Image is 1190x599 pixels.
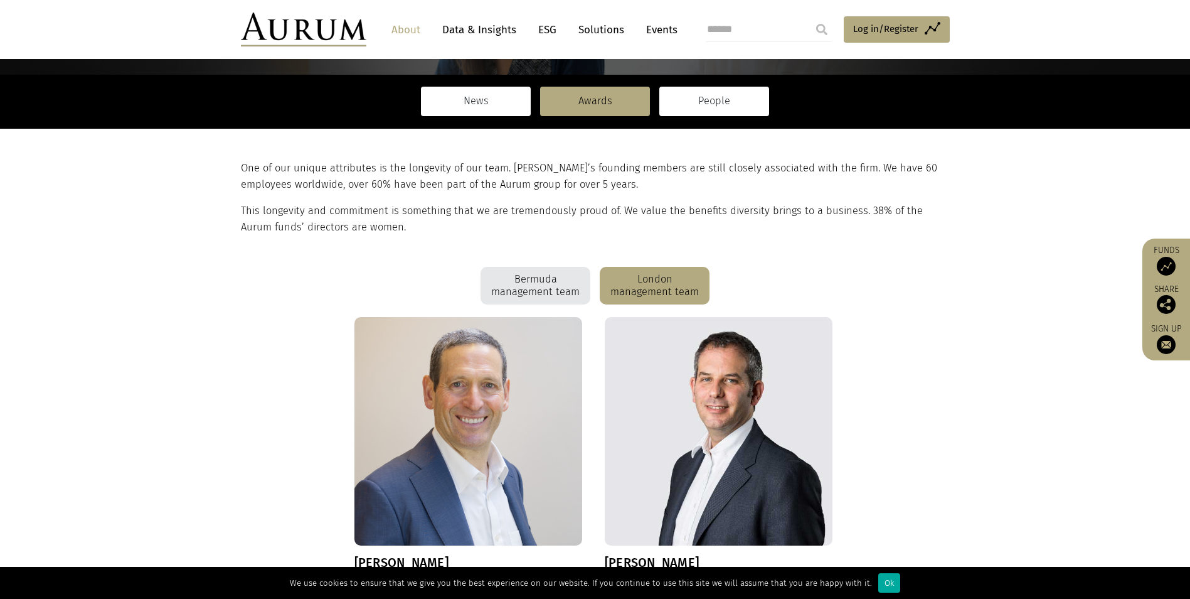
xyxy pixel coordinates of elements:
div: Share [1149,285,1184,314]
img: Sign up to our newsletter [1157,335,1176,354]
a: About [385,18,427,41]
p: This longevity and commitment is something that we are tremendously proud of. We value the benefi... [241,203,947,236]
a: Data & Insights [436,18,523,41]
img: Access Funds [1157,257,1176,276]
div: Ok [878,573,900,593]
a: Awards [540,87,650,116]
p: One of our unique attributes is the longevity of our team. [PERSON_NAME]’s founding members are s... [241,160,947,193]
img: Aurum [241,13,366,46]
a: News [421,87,531,116]
a: Funds [1149,245,1184,276]
h3: [PERSON_NAME] [605,555,833,570]
input: Submit [809,17,834,42]
span: Log in/Register [853,21,918,36]
img: Share this post [1157,295,1176,314]
h3: [PERSON_NAME] [354,555,583,570]
a: Sign up [1149,323,1184,354]
a: Log in/Register [844,16,950,43]
a: Solutions [572,18,630,41]
div: Bermuda management team [481,267,590,305]
div: London management team [600,267,709,305]
a: People [659,87,769,116]
a: Events [640,18,677,41]
a: ESG [532,18,563,41]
